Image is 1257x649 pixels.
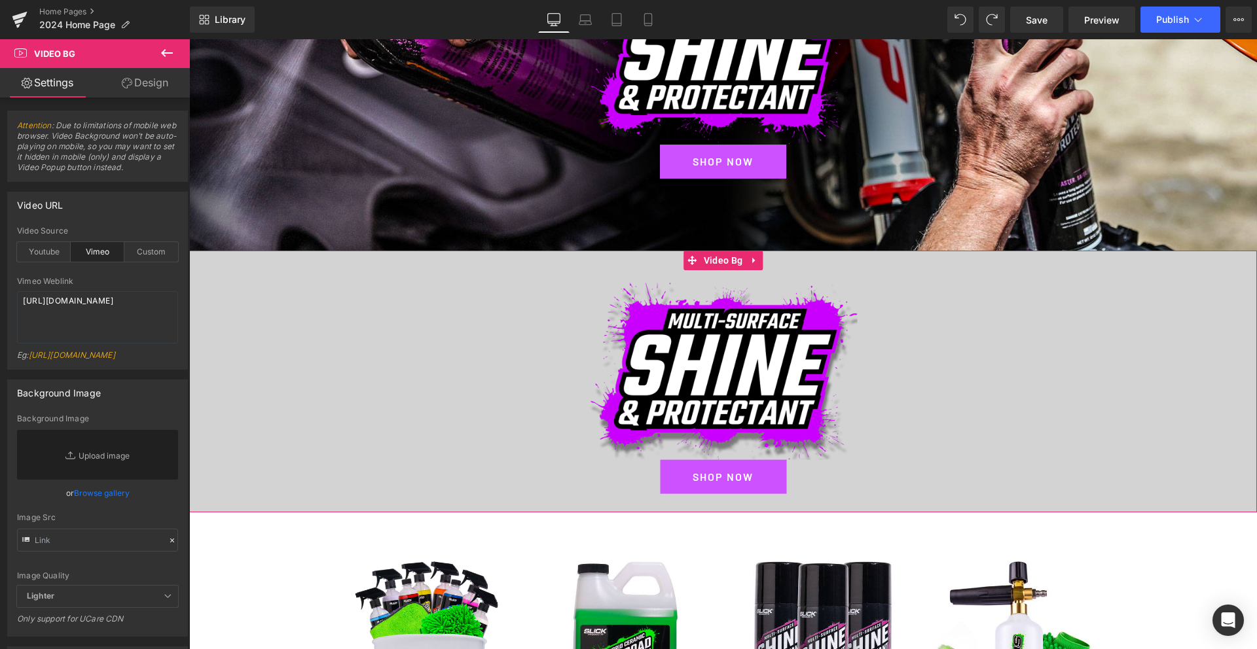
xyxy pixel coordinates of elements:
[1084,13,1120,27] span: Preview
[17,614,178,633] div: Only support for UCare CDN
[17,529,178,552] input: Link
[39,7,190,17] a: Home Pages
[1212,605,1244,636] div: Open Intercom Messenger
[98,68,192,97] a: Design
[39,20,115,30] span: 2024 Home Page
[1068,7,1135,33] a: Preview
[17,277,178,286] div: Vimeo Weblink
[17,571,178,580] div: Image Quality
[556,211,574,231] a: Expand / Collapse
[601,7,632,33] a: Tablet
[471,105,597,139] a: SHOP NOW
[979,7,1005,33] button: Redo
[1226,7,1252,33] button: More
[538,7,570,33] a: Desktop
[17,120,178,181] span: : Due to limitations of mobile web browser. Video Background won't be auto-playing on mobile, so ...
[17,192,64,211] div: Video URL
[1140,7,1220,33] button: Publish
[503,420,564,454] span: SHOP NOW
[511,211,556,231] span: Video Bg
[1156,14,1189,25] span: Publish
[190,7,255,33] a: New Library
[17,350,178,369] div: Eg:
[17,414,178,423] div: Background Image
[17,486,178,500] div: or
[17,380,101,398] div: Background Image
[947,7,974,33] button: Undo
[27,591,54,601] b: Lighter
[124,242,178,262] div: Custom
[17,242,71,262] div: Youtube
[34,48,75,59] span: Video Bg
[17,120,52,130] a: Attention
[570,7,601,33] a: Laptop
[74,482,130,504] a: Browse gallery
[471,420,597,454] a: SHOP NOW
[29,350,115,360] a: [URL][DOMAIN_NAME]
[632,7,664,33] a: Mobile
[503,105,564,139] span: SHOP NOW
[215,14,246,26] span: Library
[17,226,178,236] div: Video Source
[1026,13,1047,27] span: Save
[71,242,124,262] div: Vimeo
[17,513,178,522] div: Image Src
